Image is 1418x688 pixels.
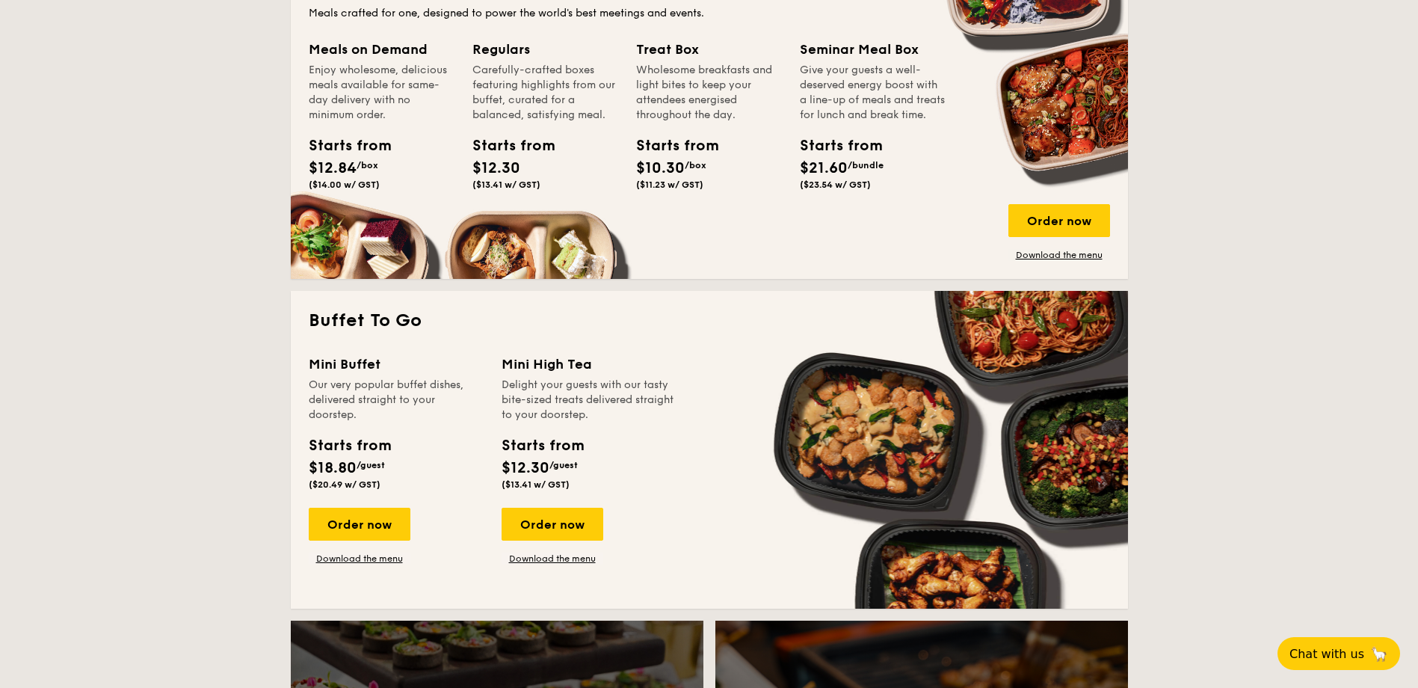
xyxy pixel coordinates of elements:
[309,378,484,423] div: Our very popular buffet dishes, delivered straight to your doorstep.
[502,479,570,490] span: ($13.41 w/ GST)
[472,39,618,60] div: Regulars
[636,179,703,190] span: ($11.23 w/ GST)
[309,459,357,477] span: $18.80
[309,63,454,123] div: Enjoy wholesome, delicious meals available for same-day delivery with no minimum order.
[357,460,385,470] span: /guest
[1289,647,1364,661] span: Chat with us
[309,508,410,541] div: Order now
[1008,204,1110,237] div: Order now
[309,39,454,60] div: Meals on Demand
[472,159,520,177] span: $12.30
[800,135,867,157] div: Starts from
[502,378,676,423] div: Delight your guests with our tasty bite-sized treats delivered straight to your doorstep.
[636,159,685,177] span: $10.30
[472,135,540,157] div: Starts from
[549,460,578,470] span: /guest
[309,309,1110,333] h2: Buffet To Go
[848,160,884,171] span: /bundle
[472,63,618,123] div: Carefully-crafted boxes featuring highlights from our buffet, curated for a balanced, satisfying ...
[502,354,676,375] div: Mini High Tea
[636,63,782,123] div: Wholesome breakfasts and light bites to keep your attendees energised throughout the day.
[502,508,603,541] div: Order now
[472,179,540,190] span: ($13.41 w/ GST)
[800,63,946,123] div: Give your guests a well-deserved energy boost with a line-up of meals and treats for lunch and br...
[502,553,603,565] a: Download the menu
[309,553,410,565] a: Download the menu
[1370,645,1388,663] span: 🦙
[309,434,390,457] div: Starts from
[309,354,484,375] div: Mini Buffet
[685,160,706,171] span: /box
[309,6,1110,21] div: Meals crafted for one, designed to power the world's best meetings and events.
[636,39,782,60] div: Treat Box
[357,160,378,171] span: /box
[800,159,848,177] span: $21.60
[800,39,946,60] div: Seminar Meal Box
[309,135,376,157] div: Starts from
[309,179,380,190] span: ($14.00 w/ GST)
[309,159,357,177] span: $12.84
[502,459,549,477] span: $12.30
[1008,249,1110,261] a: Download the menu
[800,179,871,190] span: ($23.54 w/ GST)
[502,434,583,457] div: Starts from
[1277,637,1400,670] button: Chat with us🦙
[309,479,380,490] span: ($20.49 w/ GST)
[636,135,703,157] div: Starts from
